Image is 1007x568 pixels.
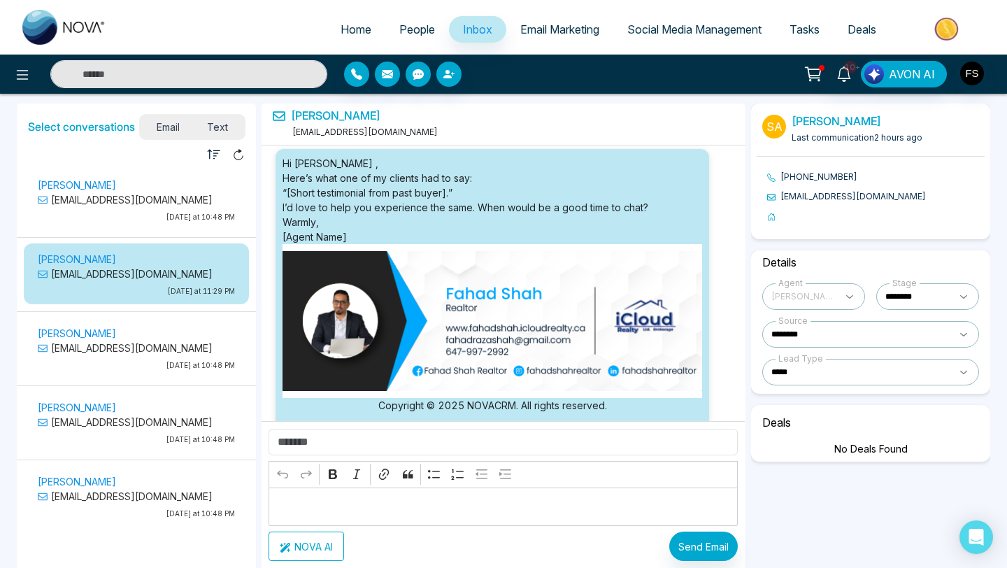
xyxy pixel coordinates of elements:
[143,118,194,136] span: Email
[463,22,492,36] span: Inbox
[959,520,993,554] div: Open Intercom Messenger
[757,250,985,275] h6: Details
[776,315,810,327] div: Source
[790,22,820,36] span: Tasks
[762,115,786,139] p: SA
[385,16,449,43] a: People
[269,461,738,488] div: Editor toolbar
[767,190,985,203] li: [EMAIL_ADDRESS][DOMAIN_NAME]
[38,192,235,207] p: [EMAIL_ADDRESS][DOMAIN_NAME]
[767,171,985,183] li: [PHONE_NUMBER]
[834,16,890,43] a: Deals
[269,532,344,561] button: NOVA AI
[22,10,106,45] img: Nova CRM Logo
[627,22,762,36] span: Social Media Management
[38,509,235,519] p: [DATE] at 10:48 PM
[38,341,235,355] p: [EMAIL_ADDRESS][DOMAIN_NAME]
[38,178,235,192] p: [PERSON_NAME]
[792,132,922,143] span: Last communication 2 hours ago
[669,532,738,561] button: Send Email
[194,118,243,136] span: Text
[613,16,776,43] a: Social Media Management
[38,212,235,222] p: [DATE] at 10:48 PM
[827,61,861,85] a: 10+
[341,22,371,36] span: Home
[520,22,599,36] span: Email Marketing
[38,474,235,489] p: [PERSON_NAME]
[792,114,881,128] a: [PERSON_NAME]
[889,66,935,83] span: AVON AI
[327,16,385,43] a: Home
[776,277,806,290] div: Agent
[890,277,920,290] div: Stage
[506,16,613,43] a: Email Marketing
[960,62,984,85] img: User Avatar
[776,353,826,365] div: Lead Type
[38,360,235,371] p: [DATE] at 10:48 PM
[38,434,235,445] p: [DATE] at 10:48 PM
[38,489,235,504] p: [EMAIL_ADDRESS][DOMAIN_NAME]
[290,127,438,137] span: [EMAIL_ADDRESS][DOMAIN_NAME]
[861,61,947,87] button: AVON AI
[38,326,235,341] p: [PERSON_NAME]
[757,411,985,435] h6: Deals
[38,286,235,297] p: [DATE] at 11:29 PM
[291,109,380,122] a: [PERSON_NAME]
[399,22,435,36] span: People
[38,400,235,415] p: [PERSON_NAME]
[38,252,235,267] p: [PERSON_NAME]
[771,288,836,305] span: Fahad Shah
[776,16,834,43] a: Tasks
[28,120,135,134] h5: Select conversations
[449,16,506,43] a: Inbox
[844,61,857,73] span: 10+
[864,64,884,84] img: Lead Flow
[897,13,999,45] img: Market-place.gif
[38,267,235,281] p: [EMAIL_ADDRESS][DOMAIN_NAME]
[38,415,235,429] p: [EMAIL_ADDRESS][DOMAIN_NAME]
[269,488,738,526] div: Editor editing area: main
[757,441,985,456] div: No Deals Found
[848,22,876,36] span: Deals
